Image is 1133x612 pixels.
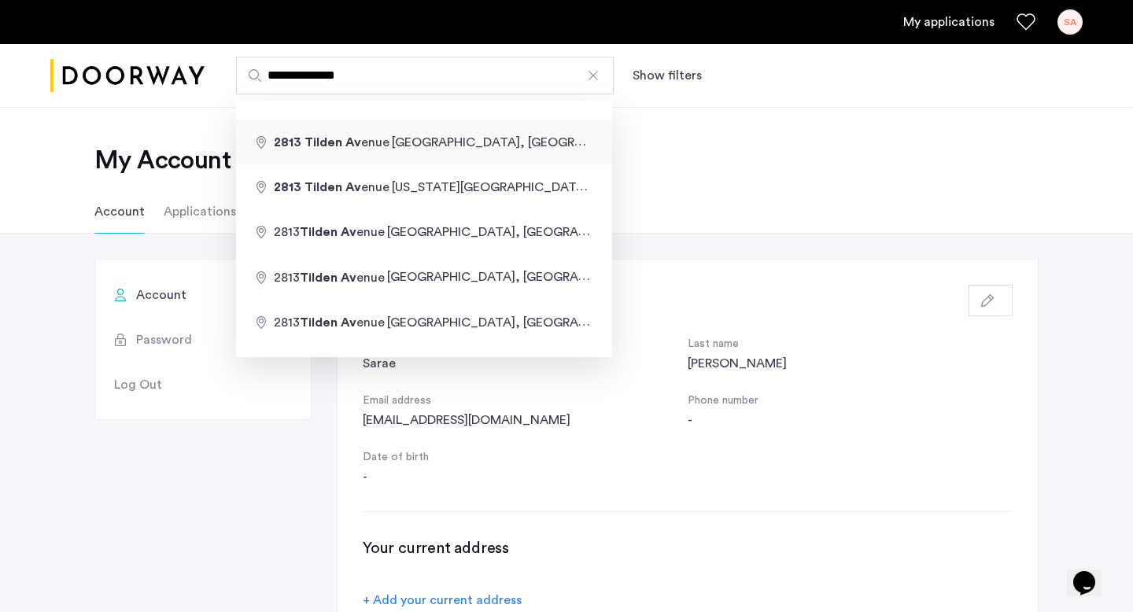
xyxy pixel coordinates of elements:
[50,46,205,105] a: Cazamio logo
[387,315,788,329] span: [GEOGRAPHIC_DATA], [GEOGRAPHIC_DATA], [GEOGRAPHIC_DATA]
[50,46,205,105] img: logo
[136,330,192,349] span: Password
[114,375,162,394] span: Log Out
[363,591,522,610] div: + Add your current address
[1067,549,1117,596] iframe: chat widget
[363,467,688,486] div: -
[633,66,702,85] button: Show or hide filters
[363,537,1013,559] h3: Your current address
[363,411,688,430] div: [EMAIL_ADDRESS][DOMAIN_NAME]
[1057,9,1083,35] div: SA
[363,448,688,467] div: Date of birth
[387,225,788,238] span: [GEOGRAPHIC_DATA], [GEOGRAPHIC_DATA], [GEOGRAPHIC_DATA]
[94,145,1039,176] h2: My Account
[94,190,145,234] li: Account
[274,226,387,238] span: 2813 enue
[164,190,236,234] li: Applications
[274,316,387,329] span: 2813 enue
[300,226,356,238] span: Tilden Av
[688,392,1013,411] div: Phone number
[392,180,861,194] span: [US_STATE][GEOGRAPHIC_DATA], [GEOGRAPHIC_DATA], [GEOGRAPHIC_DATA]
[274,136,392,149] span: enue
[363,392,688,411] div: Email address
[392,135,792,149] span: [GEOGRAPHIC_DATA], [GEOGRAPHIC_DATA], [GEOGRAPHIC_DATA]
[903,13,995,31] a: My application
[969,285,1013,316] button: button
[304,136,361,149] span: Tilden Av
[688,411,1013,430] div: -
[236,57,614,94] input: Apartment Search
[387,270,788,283] span: [GEOGRAPHIC_DATA], [GEOGRAPHIC_DATA], [GEOGRAPHIC_DATA]
[274,181,301,194] span: 2813
[688,354,1013,373] div: [PERSON_NAME]
[300,271,356,284] span: Tilden Av
[688,335,1013,354] div: Last name
[363,354,688,373] div: Sarae
[1017,13,1035,31] a: Favorites
[304,181,361,194] span: Tilden Av
[136,286,186,304] span: Account
[274,271,387,284] span: 2813 enue
[274,136,301,149] span: 2813
[300,316,356,329] span: Tilden Av
[274,181,392,194] span: enue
